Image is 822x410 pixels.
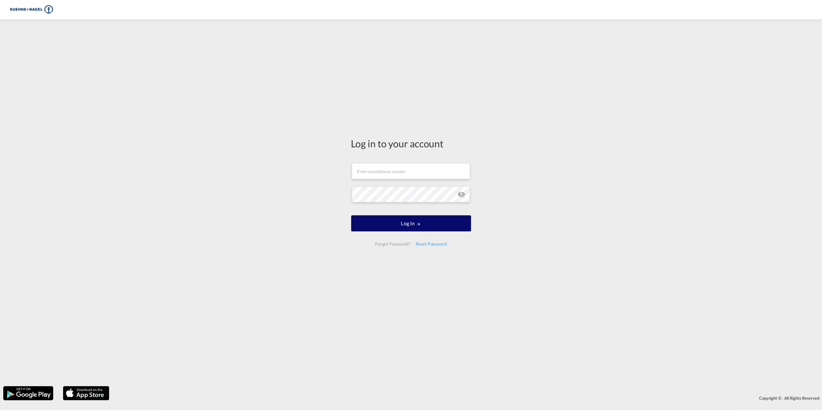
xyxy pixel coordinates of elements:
[413,238,450,250] div: Reset Password
[458,190,466,198] md-icon: icon-eye-off
[372,238,413,250] div: Forgot Password?
[3,386,54,401] img: google.png
[352,163,470,179] input: Enter email/phone number
[113,393,822,404] div: Copyright © . All Rights Reserved
[62,386,110,401] img: apple.png
[10,3,53,17] img: 36441310f41511efafde313da40ec4a4.png
[351,137,471,150] div: Log in to your account
[351,215,471,231] button: LOGIN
